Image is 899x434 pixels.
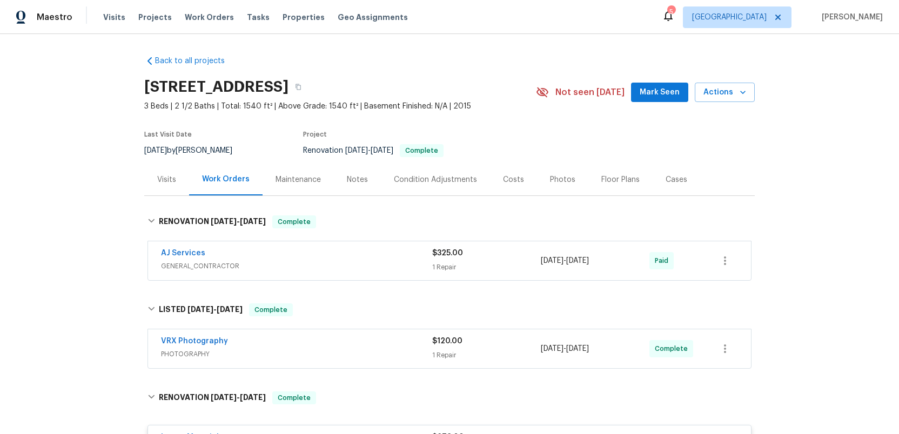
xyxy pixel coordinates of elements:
div: LISTED [DATE]-[DATE]Complete [144,293,755,327]
span: Project [303,131,327,138]
span: GENERAL_CONTRACTOR [161,261,432,272]
span: [DATE] [541,345,563,352]
span: Work Orders [185,12,234,23]
span: Mark Seen [640,86,680,99]
span: Complete [273,392,315,403]
span: Complete [250,304,292,315]
span: [DATE] [566,257,589,265]
span: [DATE] [240,394,266,401]
span: 3 Beds | 2 1/2 Baths | Total: 1540 ft² | Above Grade: 1540 ft² | Basement Finished: N/A | 2015 [144,101,536,112]
span: Paid [655,255,673,266]
span: [DATE] [240,218,266,225]
span: $120.00 [432,337,462,345]
span: Last Visit Date [144,131,192,138]
a: Back to all projects [144,56,248,66]
div: Condition Adjustments [394,174,477,185]
span: [PERSON_NAME] [817,12,883,23]
span: [DATE] [371,147,393,154]
span: Geo Assignments [338,12,408,23]
span: - [187,306,243,313]
span: Not seen [DATE] [555,87,625,98]
a: AJ Services [161,249,205,257]
span: Renovation [303,147,444,154]
span: [DATE] [217,306,243,313]
div: RENOVATION [DATE]-[DATE]Complete [144,381,755,415]
span: - [211,394,266,401]
span: Visits [103,12,125,23]
span: [DATE] [144,147,167,154]
span: - [345,147,393,154]
span: [DATE] [187,306,213,313]
div: Work Orders [202,174,250,185]
button: Copy Address [289,77,308,97]
span: [DATE] [541,257,563,265]
span: Complete [401,147,442,154]
div: Notes [347,174,368,185]
span: - [541,343,589,354]
span: Complete [273,216,315,227]
div: Floor Plans [601,174,640,185]
h6: RENOVATION [159,215,266,228]
span: [DATE] [345,147,368,154]
button: Actions [695,83,755,103]
div: Maintenance [276,174,321,185]
span: Maestro [37,12,72,23]
h6: RENOVATION [159,391,266,404]
div: RENOVATION [DATE]-[DATE]Complete [144,205,755,239]
span: $325.00 [432,249,463,257]
div: by [PERSON_NAME] [144,144,245,157]
div: 5 [667,6,675,17]
div: Photos [550,174,575,185]
span: [DATE] [566,345,589,352]
span: Actions [703,86,746,99]
span: [DATE] [211,218,237,225]
span: - [211,218,266,225]
h6: LISTED [159,303,243,316]
span: PHOTOGRAPHY [161,349,432,360]
div: Visits [157,174,176,185]
a: VRX Photography [161,337,228,345]
span: Properties [283,12,325,23]
span: - [541,255,589,266]
span: Tasks [247,13,270,21]
span: Complete [655,343,692,354]
span: [DATE] [211,394,237,401]
div: Cases [666,174,687,185]
button: Mark Seen [631,83,688,103]
span: Projects [138,12,172,23]
div: Costs [503,174,524,185]
span: [GEOGRAPHIC_DATA] [692,12,767,23]
div: 1 Repair [432,350,541,361]
h2: [STREET_ADDRESS] [144,82,289,92]
div: 1 Repair [432,262,541,273]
